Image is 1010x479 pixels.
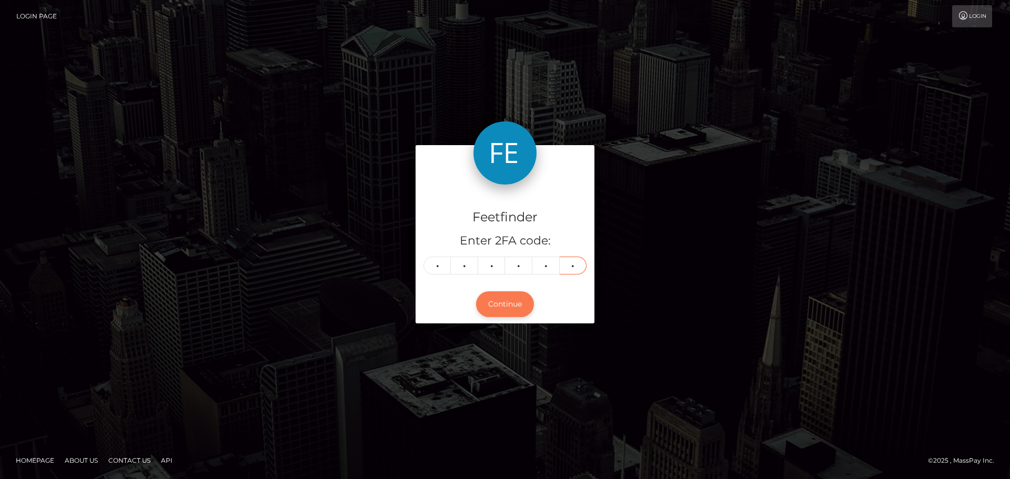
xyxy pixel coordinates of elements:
[423,208,587,227] h4: Feetfinder
[60,452,102,468] a: About Us
[104,452,155,468] a: Contact Us
[476,291,534,317] button: Continue
[928,455,1002,466] div: © 2025 , MassPay Inc.
[952,5,992,27] a: Login
[157,452,177,468] a: API
[16,5,57,27] a: Login Page
[423,233,587,249] h5: Enter 2FA code:
[12,452,58,468] a: Homepage
[473,121,537,185] img: Feetfinder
